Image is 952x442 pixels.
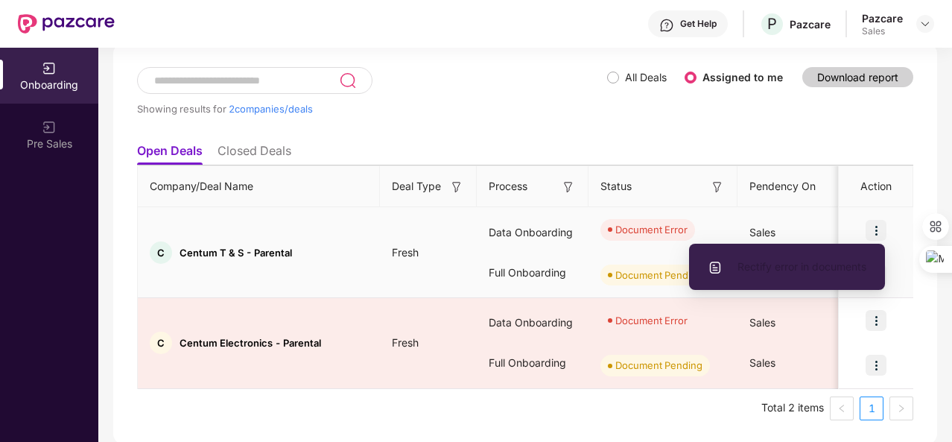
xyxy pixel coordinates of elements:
[866,220,886,241] img: icon
[897,404,906,413] span: right
[615,313,688,328] div: Document Error
[380,336,431,349] span: Fresh
[749,226,775,239] span: Sales
[837,404,846,413] span: left
[749,316,775,329] span: Sales
[749,178,816,195] span: Pendency On
[42,61,57,76] img: svg+xml;base64,PHN2ZyB3aWR0aD0iMjAiIGhlaWdodD0iMjAiIHZpZXdCb3g9IjAgMCAyMCAyMCIgZmlsbD0ibm9uZSIgeG...
[710,180,725,195] img: svg+xml;base64,PHN2ZyB3aWR0aD0iMTYiIGhlaWdodD0iMTYiIHZpZXdCb3g9IjAgMCAxNiAxNiIgZmlsbD0ibm9uZSIgeG...
[180,337,321,349] span: Centum Electronics - Parental
[625,71,667,83] label: All Deals
[860,397,883,420] li: 1
[615,268,702,282] div: Document Pending
[767,15,777,33] span: P
[380,246,431,259] span: Fresh
[862,25,903,37] div: Sales
[138,166,380,207] th: Company/Deal Name
[761,397,824,420] li: Total 2 items
[919,18,931,30] img: svg+xml;base64,PHN2ZyBpZD0iRHJvcGRvd24tMzJ4MzIiIHhtbG5zPSJodHRwOi8vd3d3LnczLm9yZy8yMDAwL3N2ZyIgd2...
[180,247,292,259] span: Centum T & S - Parental
[150,241,172,264] div: C
[839,166,913,207] th: Action
[477,303,588,343] div: Data Onboarding
[889,397,913,420] li: Next Page
[477,212,588,253] div: Data Onboarding
[18,14,115,34] img: New Pazcare Logo
[615,222,688,237] div: Document Error
[680,18,717,30] div: Get Help
[137,143,203,165] li: Open Deals
[449,180,464,195] img: svg+xml;base64,PHN2ZyB3aWR0aD0iMTYiIGhlaWdodD0iMTYiIHZpZXdCb3g9IjAgMCAxNiAxNiIgZmlsbD0ibm9uZSIgeG...
[862,11,903,25] div: Pazcare
[489,178,527,195] span: Process
[790,17,831,31] div: Pazcare
[42,120,57,135] img: svg+xml;base64,PHN2ZyB3aWR0aD0iMjAiIGhlaWdodD0iMjAiIHZpZXdCb3g9IjAgMCAyMCAyMCIgZmlsbD0ibm9uZSIgeG...
[702,71,783,83] label: Assigned to me
[150,332,172,354] div: C
[889,397,913,420] button: right
[749,356,775,369] span: Sales
[708,260,723,275] img: svg+xml;base64,PHN2ZyBpZD0iVXBsb2FkX0xvZ3MiIGRhdGEtbmFtZT0iVXBsb2FkIExvZ3MiIHhtbG5zPSJodHRwOi8vd3...
[866,310,886,331] img: icon
[561,180,576,195] img: svg+xml;base64,PHN2ZyB3aWR0aD0iMTYiIGhlaWdodD0iMTYiIHZpZXdCb3g9IjAgMCAxNiAxNiIgZmlsbD0ibm9uZSIgeG...
[392,178,441,195] span: Deal Type
[830,397,854,420] button: left
[866,355,886,376] img: icon
[477,253,588,293] div: Full Onboarding
[830,397,854,420] li: Previous Page
[137,103,607,115] div: Showing results for
[615,358,702,373] div: Document Pending
[659,18,674,33] img: svg+xml;base64,PHN2ZyBpZD0iSGVscC0zMngzMiIgeG1sbnM9Imh0dHA6Ly93d3cudzMub3JnLzIwMDAvc3ZnIiB3aWR0aD...
[477,343,588,383] div: Full Onboarding
[218,143,291,165] li: Closed Deals
[229,103,313,115] span: 2 companies/deals
[860,397,883,420] a: 1
[708,259,866,275] span: Rectify error in documents
[600,178,632,195] span: Status
[339,72,356,89] img: svg+xml;base64,PHN2ZyB3aWR0aD0iMjQiIGhlaWdodD0iMjUiIHZpZXdCb3g9IjAgMCAyNCAyNSIgZmlsbD0ibm9uZSIgeG...
[802,67,913,87] button: Download report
